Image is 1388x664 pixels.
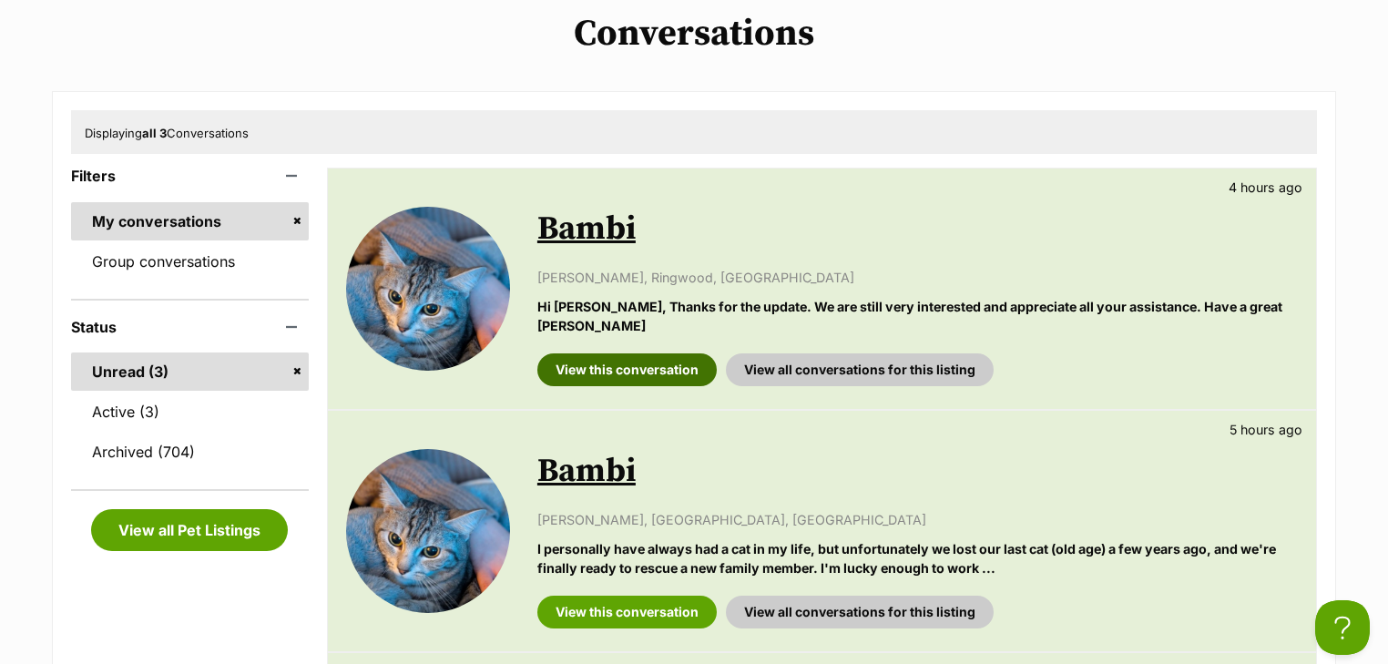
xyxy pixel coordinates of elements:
img: Bambi [346,207,510,371]
p: 5 hours ago [1230,420,1302,439]
img: Bambi [346,449,510,613]
iframe: Help Scout Beacon - Open [1315,600,1370,655]
a: Group conversations [71,242,309,281]
a: View this conversation [537,353,717,386]
header: Filters [71,168,309,184]
a: View this conversation [537,596,717,628]
span: Displaying Conversations [85,126,249,140]
p: I personally have always had a cat in my life, but unfortunately we lost our last cat (old age) a... [537,539,1298,578]
a: Active (3) [71,393,309,431]
strong: all 3 [142,126,167,140]
p: Hi [PERSON_NAME], Thanks for the update. We are still very interested and appreciate all your ass... [537,297,1298,336]
a: Bambi [537,209,636,250]
p: 4 hours ago [1229,178,1302,197]
a: View all conversations for this listing [726,596,994,628]
a: Unread (3) [71,352,309,391]
a: Bambi [537,451,636,492]
p: [PERSON_NAME], [GEOGRAPHIC_DATA], [GEOGRAPHIC_DATA] [537,510,1298,529]
a: My conversations [71,202,309,240]
header: Status [71,319,309,335]
a: View all Pet Listings [91,509,288,551]
a: Archived (704) [71,433,309,471]
a: View all conversations for this listing [726,353,994,386]
p: [PERSON_NAME], Ringwood, [GEOGRAPHIC_DATA] [537,268,1298,287]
